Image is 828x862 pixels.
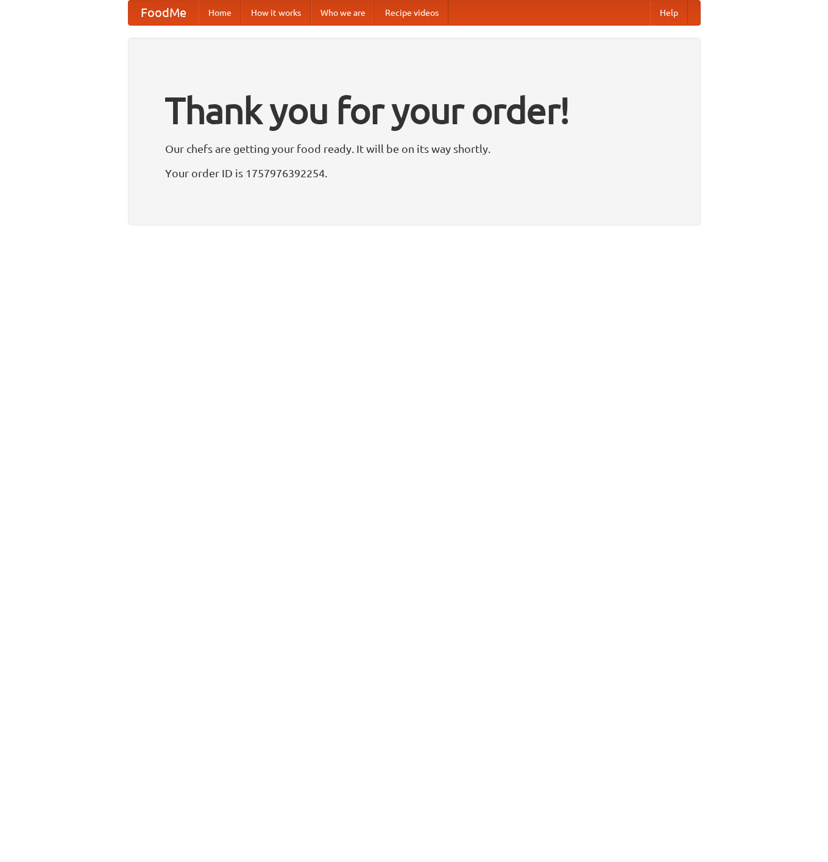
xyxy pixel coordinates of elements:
p: Your order ID is 1757976392254. [165,164,663,182]
a: Home [199,1,241,25]
h1: Thank you for your order! [165,81,663,140]
a: FoodMe [129,1,199,25]
a: How it works [241,1,311,25]
a: Recipe videos [375,1,448,25]
a: Who we are [311,1,375,25]
a: Help [650,1,688,25]
p: Our chefs are getting your food ready. It will be on its way shortly. [165,140,663,158]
